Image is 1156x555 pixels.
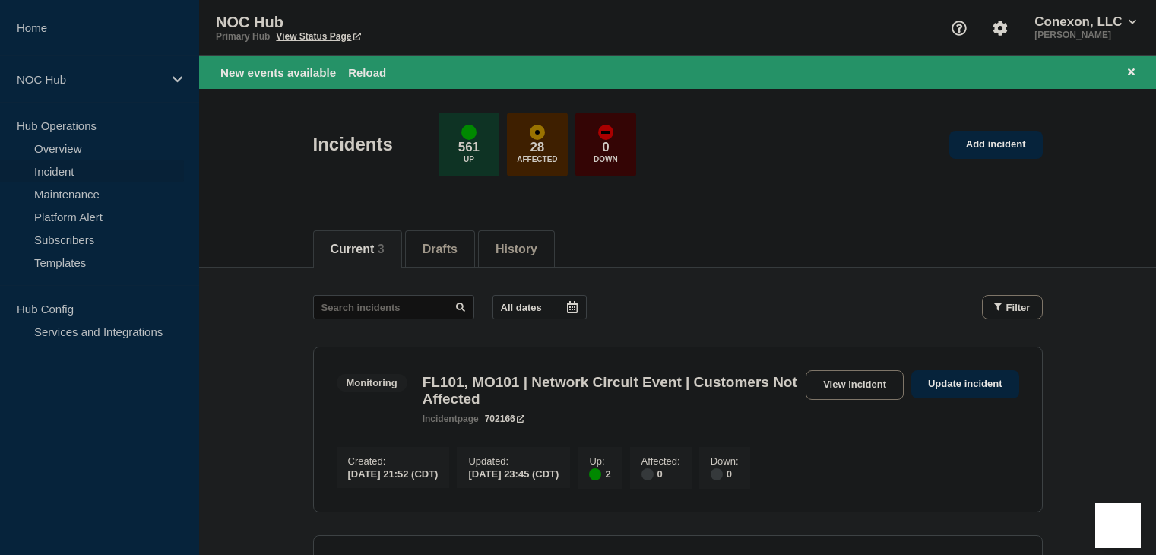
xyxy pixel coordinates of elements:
[423,414,479,424] p: page
[485,414,524,424] a: 702166
[949,131,1043,159] a: Add incident
[423,414,458,424] span: incident
[530,140,544,155] p: 28
[1031,14,1139,30] button: Conexon, LLC
[602,140,609,155] p: 0
[423,374,798,408] h3: FL101, MO101 | Network Circuit Event | Customers Not Affected
[641,455,680,467] p: Affected :
[313,134,393,155] h1: Incidents
[1095,503,1141,548] iframe: Help Scout Beacon - Open
[589,468,601,480] div: up
[943,12,975,44] button: Support
[711,455,739,467] p: Down :
[641,467,680,480] div: 0
[589,455,610,467] p: Up :
[711,467,739,480] div: 0
[423,243,458,256] button: Drafts
[911,370,1019,398] a: Update incident
[378,243,385,255] span: 3
[216,14,520,31] p: NOC Hub
[1006,302,1031,313] span: Filter
[348,66,386,79] button: Reload
[464,155,474,163] p: Up
[984,12,1016,44] button: Account settings
[806,370,904,400] a: View incident
[331,243,385,256] button: Current 3
[276,31,360,42] a: View Status Page
[216,31,270,42] p: Primary Hub
[468,467,559,480] div: [DATE] 23:45 (CDT)
[589,467,610,480] div: 2
[982,295,1043,319] button: Filter
[17,73,163,86] p: NOC Hub
[458,140,480,155] p: 561
[517,155,557,163] p: Affected
[337,374,407,392] span: Monitoring
[641,468,654,480] div: disabled
[496,243,537,256] button: History
[492,295,587,319] button: All dates
[348,455,439,467] p: Created :
[348,467,439,480] div: [DATE] 21:52 (CDT)
[220,66,336,79] span: New events available
[468,455,559,467] p: Updated :
[1031,30,1139,40] p: [PERSON_NAME]
[711,468,723,480] div: disabled
[461,125,477,140] div: up
[598,125,613,140] div: down
[313,295,474,319] input: Search incidents
[501,302,542,313] p: All dates
[594,155,618,163] p: Down
[530,125,545,140] div: affected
